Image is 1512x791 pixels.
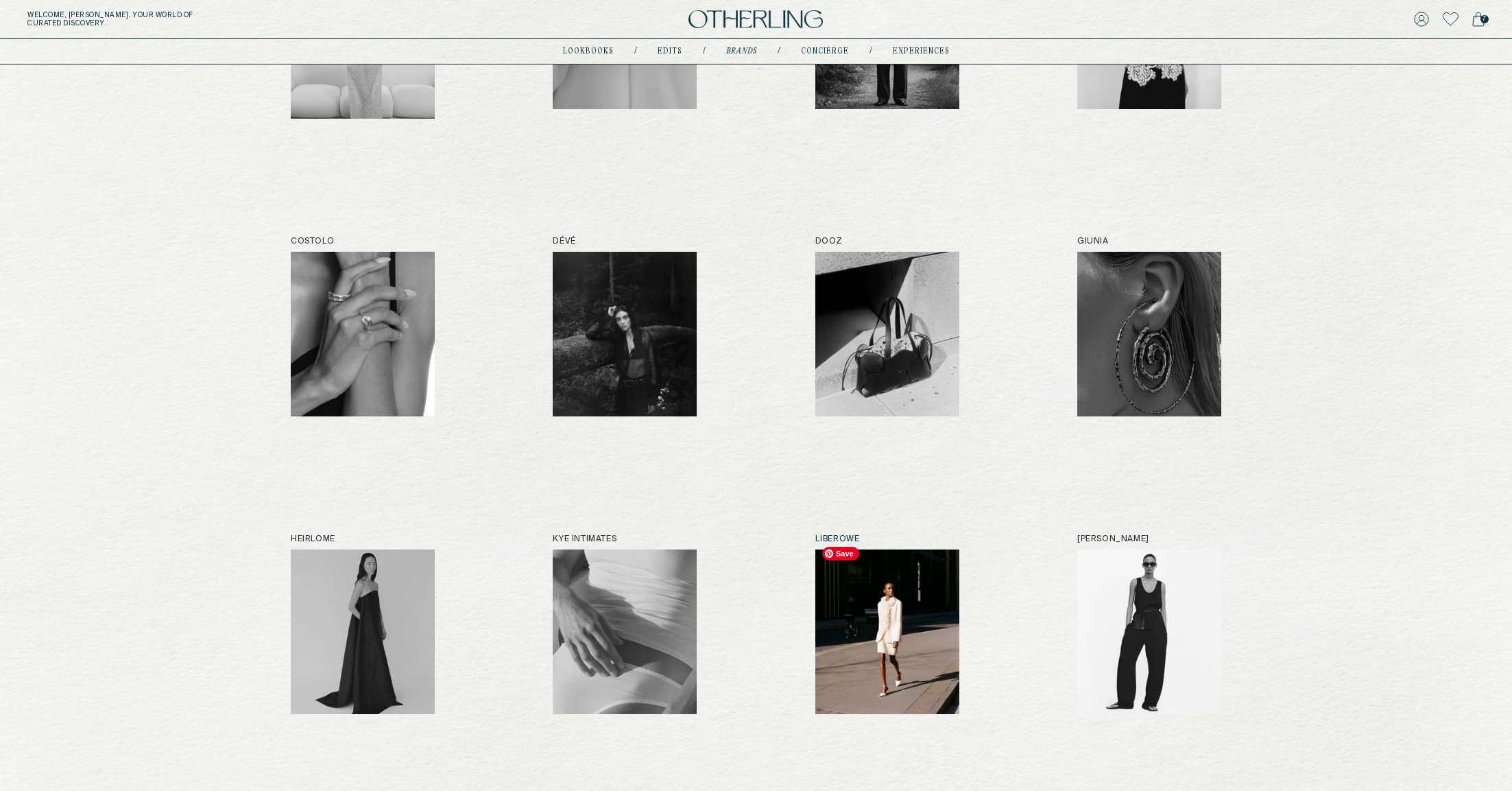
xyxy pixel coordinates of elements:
img: Matteau [1077,550,1221,714]
img: Liberowe [815,550,959,714]
div: / [778,46,780,57]
a: Dooz [815,237,959,416]
span: Save [822,547,859,560]
h2: Costolo [291,237,435,246]
img: Giunia [1077,252,1221,416]
a: Costolo [291,237,435,416]
a: lookbooks [563,48,614,55]
span: 7 [1480,15,1489,23]
a: Kye Intimates [553,534,697,714]
div: / [634,46,637,57]
div: / [703,46,706,57]
a: experiences [893,48,950,55]
img: Dooz [815,252,959,416]
h2: Kye Intimates [553,534,697,544]
h2: Dooz [815,237,959,246]
h2: [PERSON_NAME] [1077,534,1221,544]
h2: Liberowe [815,534,959,544]
div: / [869,46,872,57]
img: Kye Intimates [553,550,697,714]
a: Liberowe [815,534,959,714]
h5: Welcome, [PERSON_NAME] . Your world of curated discovery. [27,11,464,27]
img: Dévé [553,252,697,416]
a: Brands [726,48,757,55]
a: Edits [658,48,682,55]
img: Heirlome [291,550,435,714]
a: Giunia [1077,237,1221,416]
h2: Heirlome [291,534,435,544]
a: [PERSON_NAME] [1077,534,1221,714]
img: logo [688,10,823,29]
a: 7 [1472,10,1485,29]
h2: Dévé [553,237,697,246]
a: concierge [801,48,849,55]
img: Costolo [291,252,435,416]
h2: Giunia [1077,237,1221,246]
a: Dévé [553,237,697,416]
a: Heirlome [291,534,435,714]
